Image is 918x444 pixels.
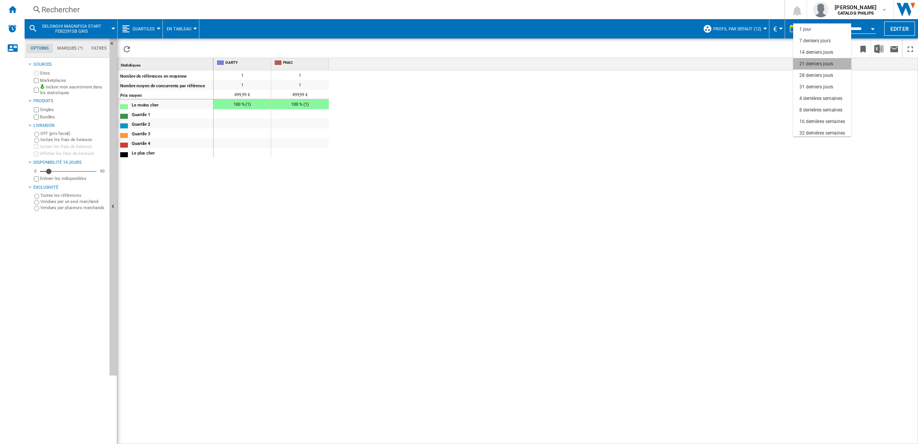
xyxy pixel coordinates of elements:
div: 16 dernières semaines [799,118,845,125]
div: 32 dernières semaines [799,130,845,136]
div: 8 dernières semaines [799,107,842,113]
div: 14 derniers jours [799,49,833,56]
div: 1 jour [799,26,811,33]
div: 21 derniers jours [799,61,833,67]
div: 4 dernières semaines [799,95,842,102]
div: 31 derniers jours [799,84,833,90]
div: 28 derniers jours [799,72,833,79]
div: 7 derniers jours [799,38,830,44]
